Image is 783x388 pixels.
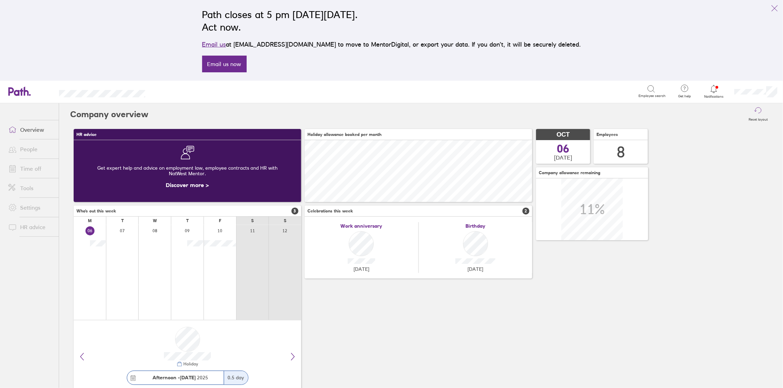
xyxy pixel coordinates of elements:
[202,56,247,72] a: Email us now
[76,209,116,213] span: Who's out this week
[340,223,382,229] span: Work anniversary
[186,218,189,223] div: T
[465,223,485,229] span: Birthday
[79,160,296,182] div: Get expert help and advice on employment law, employee contracts and HR with NatWest Mentor.
[468,266,483,272] span: [DATE]
[202,8,581,33] h2: Path closes at 5 pm [DATE][DATE]. Act now.
[744,115,772,122] label: Reset layout
[596,132,618,137] span: Employees
[182,362,198,366] div: Holiday
[166,181,209,188] a: Discover more >
[3,181,59,195] a: Tools
[673,94,696,98] span: Get help
[307,209,353,213] span: Celebrations this week
[121,218,124,223] div: T
[3,142,59,156] a: People
[219,218,221,223] div: F
[153,375,208,380] span: 2025
[153,374,180,381] strong: Afternoon -
[251,218,254,223] div: S
[291,208,298,215] span: 3
[180,374,196,381] strong: [DATE]
[202,41,226,48] a: Email us
[88,218,92,223] div: M
[70,103,148,126] h2: Company overview
[224,371,248,385] div: 0.5 day
[744,103,772,126] button: Reset layout
[3,220,59,234] a: HR advice
[522,208,529,215] span: 2
[202,40,581,49] p: at [EMAIL_ADDRESS][DOMAIN_NAME] to move to MentorDigital, or export your data. If you don’t, it w...
[284,218,286,223] div: S
[539,170,600,175] span: Company allowance remaining
[638,94,666,98] span: Employee search
[153,218,157,223] div: W
[554,154,572,161] span: [DATE]
[3,201,59,215] a: Settings
[354,266,369,272] span: [DATE]
[617,143,625,161] div: 8
[557,131,570,138] span: OCT
[557,143,569,154] span: 06
[3,162,59,176] a: Time off
[703,84,725,99] a: Notifications
[76,132,97,137] span: HR advice
[164,88,182,94] div: Search
[3,123,59,137] a: Overview
[703,95,725,99] span: Notifications
[307,132,381,137] span: Holiday allowance booked per month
